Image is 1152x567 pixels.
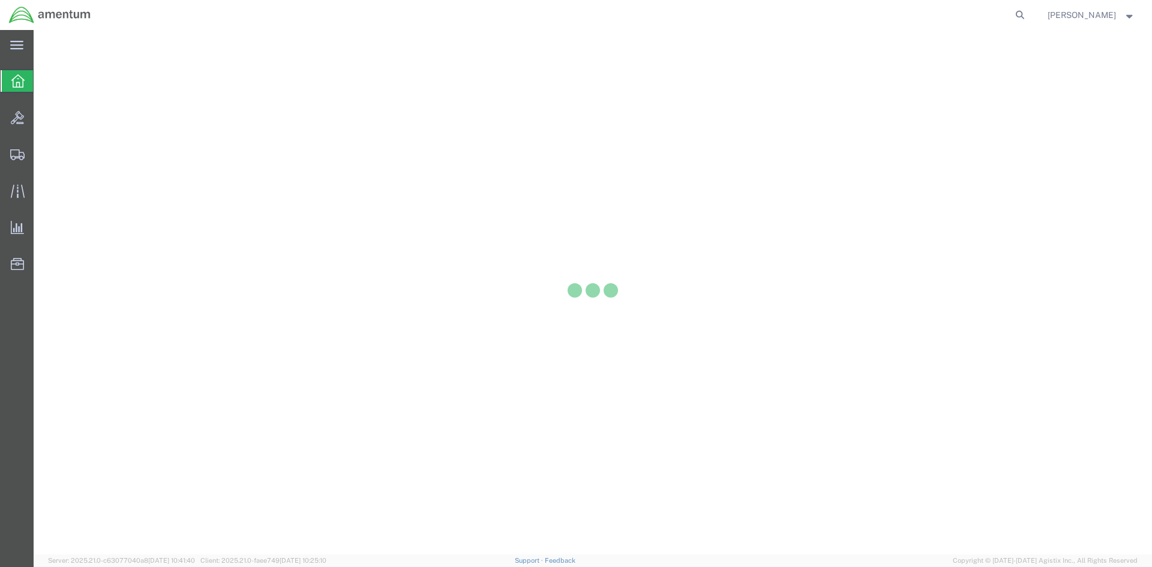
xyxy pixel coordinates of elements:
img: logo [8,6,91,24]
a: Feedback [545,557,575,564]
a: Support [515,557,545,564]
span: [DATE] 10:25:10 [280,557,326,564]
span: Client: 2025.21.0-faee749 [200,557,326,564]
span: JONATHAN FLORY [1048,8,1116,22]
span: [DATE] 10:41:40 [148,557,195,564]
span: Copyright © [DATE]-[DATE] Agistix Inc., All Rights Reserved [953,556,1138,566]
button: [PERSON_NAME] [1047,8,1136,22]
span: Server: 2025.21.0-c63077040a8 [48,557,195,564]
